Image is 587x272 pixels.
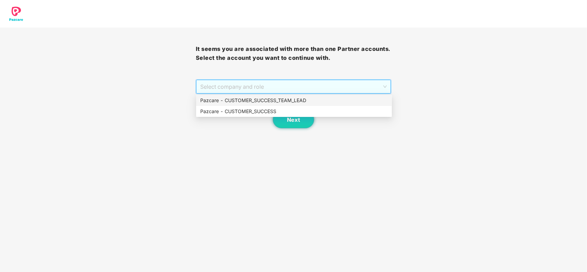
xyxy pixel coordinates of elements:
div: Pazcare - CUSTOMER_SUCCESS [196,106,392,117]
button: Next [273,111,314,128]
span: Select company and role [200,80,387,93]
div: Pazcare - CUSTOMER_SUCCESS [200,108,388,115]
div: Pazcare - CUSTOMER_SUCCESS_TEAM_LEAD [196,95,392,106]
div: Pazcare - CUSTOMER_SUCCESS_TEAM_LEAD [200,97,388,104]
span: Next [287,117,300,123]
h3: It seems you are associated with more than one Partner accounts. Select the account you want to c... [196,45,392,62]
